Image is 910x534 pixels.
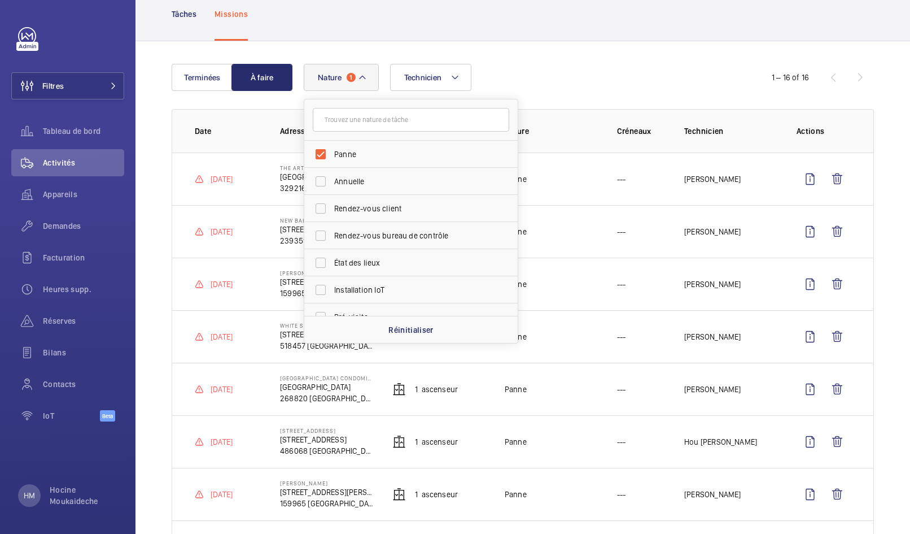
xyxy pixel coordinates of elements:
input: Trouvez une nature de tâche [313,108,509,132]
img: elevator.svg [392,435,406,449]
p: [STREET_ADDRESS][PERSON_NAME] [280,224,374,235]
p: Réinitialiser [388,324,434,336]
p: Hocine Moukaideche [50,484,117,507]
p: Missions [215,8,248,20]
button: Filtres [11,72,124,99]
p: [DATE] [211,331,233,342]
p: [PERSON_NAME] [280,270,374,276]
button: Technicien [390,64,472,91]
p: [PERSON_NAME] [684,226,741,237]
p: [STREET_ADDRESS][PERSON_NAME] [280,276,374,288]
p: [DATE] [211,384,233,395]
p: [DATE] [211,489,233,500]
p: White Sands [280,322,374,329]
span: Appareils [43,189,124,200]
span: Installation IoT [334,284,489,296]
p: Panne [505,489,527,500]
p: --- [617,384,626,395]
p: 268820 [GEOGRAPHIC_DATA] [280,393,374,404]
p: --- [617,331,626,342]
p: [DATE] [211,279,233,290]
span: Pré-visite [334,311,489,323]
span: Heures supp. [43,284,124,295]
p: [STREET_ADDRESS] [280,434,374,445]
span: Facturation [43,252,124,263]
span: Contacts [43,379,124,390]
span: Tableau de bord [43,125,124,137]
p: Hou [PERSON_NAME] [684,436,757,448]
span: Bilans [43,347,124,358]
span: Rendez-vous client [334,203,489,214]
p: [PERSON_NAME] [684,384,741,395]
div: 1 – 16 of 16 [772,72,809,83]
p: [PERSON_NAME] [684,331,741,342]
button: À faire [231,64,292,91]
img: elevator.svg [392,383,406,396]
p: 329216 [GEOGRAPHIC_DATA] [280,183,374,194]
span: Panne [334,149,489,160]
p: --- [617,489,626,500]
p: Tâches [172,8,196,20]
p: --- [617,279,626,290]
span: Nature [318,73,342,82]
p: [PERSON_NAME] [684,279,741,290]
p: [PERSON_NAME] [684,173,741,185]
span: Activités [43,157,124,168]
p: New Bahru [280,217,374,224]
span: État des lieux [334,257,489,268]
span: Réserves [43,315,124,327]
p: 1 Ascenseur [415,436,458,448]
p: [PERSON_NAME] [684,489,741,500]
p: [GEOGRAPHIC_DATA] [280,381,374,393]
p: [GEOGRAPHIC_DATA][DATE] [280,171,374,183]
p: [DATE] [211,436,233,448]
span: Technicien [404,73,442,82]
p: HM [24,490,35,501]
button: Nature1 [304,64,379,91]
p: Actions [797,125,851,137]
p: The Arte [280,164,374,171]
p: Nature [505,125,599,137]
p: --- [617,226,626,237]
p: [DATE] [211,226,233,237]
span: Annuelle [334,176,489,187]
p: 1 Ascenseur [415,489,458,500]
span: Beta [100,410,115,422]
p: [DATE] [211,173,233,185]
p: 1 Ascenseur [415,384,458,395]
p: 159965 [GEOGRAPHIC_DATA] [280,498,374,509]
p: Date [195,125,262,137]
p: 239359 [GEOGRAPHIC_DATA] [280,235,374,246]
button: Terminées [172,64,233,91]
p: Créneaux [617,125,666,137]
span: 1 [347,73,356,82]
span: Demandes [43,220,124,232]
p: 518457 [GEOGRAPHIC_DATA] [280,340,374,351]
p: --- [617,173,626,185]
p: Technicien [684,125,778,137]
p: Panne [505,384,527,395]
p: Adresse [280,125,374,137]
p: 159965 [GEOGRAPHIC_DATA] [280,288,374,299]
p: 486068 [GEOGRAPHIC_DATA] [280,445,374,457]
span: IoT [43,410,100,422]
img: elevator.svg [392,488,406,501]
span: Filtres [42,80,64,92]
p: [PERSON_NAME] [280,480,374,487]
p: [STREET_ADDRESS] [280,427,374,434]
p: [GEOGRAPHIC_DATA] Condominum [280,375,374,381]
p: [STREET_ADDRESS][PERSON_NAME] [280,487,374,498]
span: Rendez-vous bureau de contrôle [334,230,489,241]
p: Panne [505,436,527,448]
p: --- [617,436,626,448]
p: [STREET_ADDRESS] [280,329,374,340]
